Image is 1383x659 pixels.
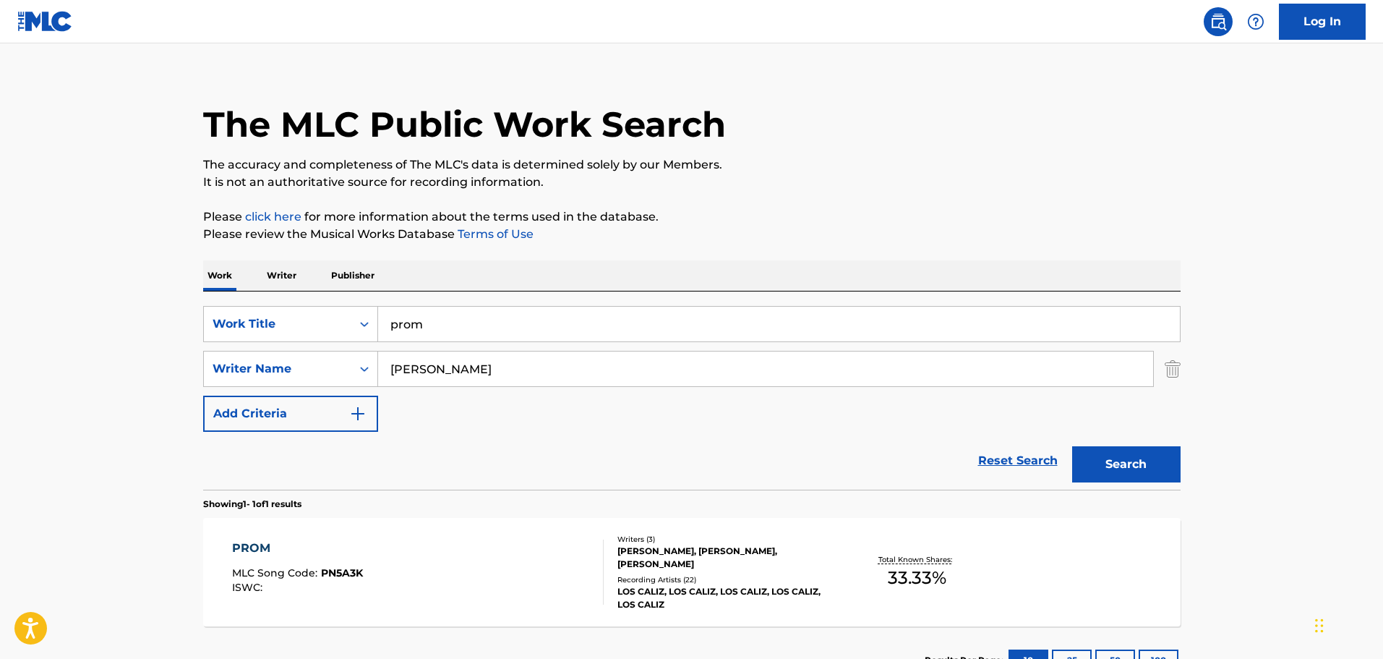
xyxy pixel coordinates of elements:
p: Publisher [327,260,379,291]
p: Showing 1 - 1 of 1 results [203,498,301,511]
form: Search Form [203,306,1181,490]
p: The accuracy and completeness of The MLC's data is determined solely by our Members. [203,156,1181,174]
img: help [1247,13,1264,30]
span: PN5A3K [321,566,363,579]
a: Public Search [1204,7,1233,36]
div: Help [1241,7,1270,36]
p: It is not an authoritative source for recording information. [203,174,1181,191]
div: Drag [1315,604,1324,647]
p: Please review the Musical Works Database [203,226,1181,243]
div: Recording Artists ( 22 ) [617,574,836,585]
span: MLC Song Code : [232,566,321,579]
a: Reset Search [971,445,1065,477]
div: PROM [232,540,363,557]
p: Please for more information about the terms used in the database. [203,208,1181,226]
button: Search [1072,446,1181,482]
p: Writer [262,260,301,291]
span: ISWC : [232,581,266,594]
p: Total Known Shares: [878,554,956,565]
a: click here [245,210,301,224]
div: Work Title [213,315,343,333]
img: 9d2ae6d4665cec9f34b9.svg [349,405,367,422]
a: PROMMLC Song Code:PN5A3KISWC:Writers (3)[PERSON_NAME], [PERSON_NAME], [PERSON_NAME]Recording Arti... [203,518,1181,626]
p: Work [203,260,236,291]
img: Delete Criterion [1165,351,1181,387]
div: Writers ( 3 ) [617,534,836,545]
span: 33.33 % [888,565,946,591]
div: Writer Name [213,360,343,378]
a: Log In [1279,4,1366,40]
img: MLC Logo [17,11,73,32]
button: Add Criteria [203,396,378,432]
div: [PERSON_NAME], [PERSON_NAME], [PERSON_NAME] [617,545,836,571]
iframe: Chat Widget [1311,590,1383,659]
a: Terms of Use [455,227,534,241]
h1: The MLC Public Work Search [203,103,726,146]
div: LOS CALIZ, LOS CALIZ, LOS CALIZ, LOS CALIZ, LOS CALIZ [617,585,836,611]
img: search [1209,13,1227,30]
